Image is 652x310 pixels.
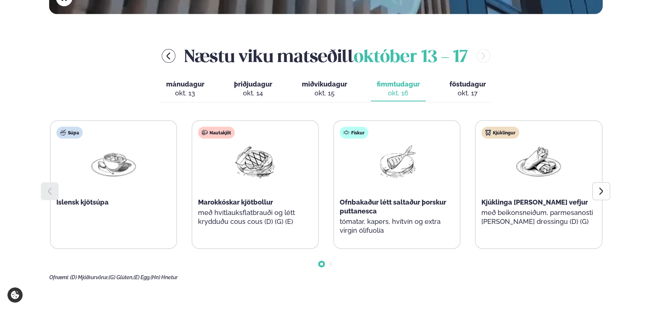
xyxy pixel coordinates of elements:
span: Kjúklinga [PERSON_NAME] vefjur [481,198,588,206]
span: (G) Glúten, [109,274,134,280]
img: beef.svg [202,130,208,136]
img: Wraps.png [515,144,562,179]
div: okt. 14 [234,89,272,98]
span: þriðjudagur [234,80,272,88]
div: Fiskur [340,127,368,138]
span: Ofnbakaður létt saltaður þorskur puttanesca [340,198,446,215]
button: þriðjudagur okt. 14 [228,77,278,101]
p: með beikonsneiðum, parmesanosti [PERSON_NAME] dressingu (D) (G) [481,208,596,226]
img: fish.svg [343,130,349,136]
span: (Hn) Hnetur [151,274,178,280]
button: menu-btn-right [477,49,490,63]
button: menu-btn-left [162,49,175,63]
h2: Næstu viku matseðill [184,44,468,68]
span: Ofnæmi: [49,274,69,280]
div: okt. 15 [302,89,347,98]
span: október 13 - 17 [354,49,468,66]
div: Kjúklingur [481,127,519,138]
img: soup.svg [60,130,66,136]
img: Fish.png [373,144,421,179]
div: okt. 13 [166,89,204,98]
span: föstudagur [450,80,486,88]
span: (D) Mjólkurvörur, [70,274,109,280]
div: Nautakjöt [198,127,235,138]
span: Marokkóskar kjötbollur [198,198,273,206]
button: miðvikudagur okt. 15 [296,77,353,101]
span: mánudagur [166,80,204,88]
p: með hvítlauksflatbrauði og létt krydduðu cous cous (D) (G) (E) [198,208,312,226]
span: Go to slide 2 [329,262,332,265]
div: Súpa [56,127,83,138]
span: Go to slide 1 [320,262,323,265]
button: föstudagur okt. 17 [444,77,492,101]
span: miðvikudagur [302,80,347,88]
span: Íslensk kjötsúpa [56,198,109,206]
div: okt. 16 [377,89,420,98]
button: fimmtudagur okt. 16 [371,77,426,101]
span: (E) Egg, [134,274,151,280]
button: mánudagur okt. 13 [160,77,210,101]
img: chicken.svg [485,130,491,136]
span: fimmtudagur [377,80,420,88]
p: tómatar, kapers, hvítvín og extra virgin ólífuolía [340,217,454,235]
a: Cookie settings [7,287,23,303]
img: Soup.png [90,144,137,179]
div: okt. 17 [450,89,486,98]
img: Beef-Meat.png [231,144,279,179]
